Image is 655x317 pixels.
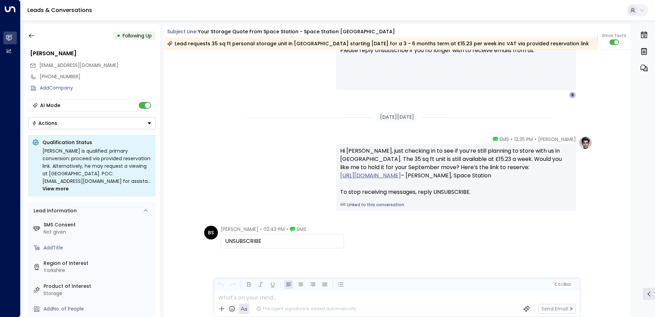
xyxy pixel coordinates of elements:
div: • [117,30,120,42]
span: [EMAIL_ADDRESS][DOMAIN_NAME] [39,62,119,69]
button: Cc|Bcc [552,281,573,288]
div: BS [204,226,218,239]
div: Your storage quote from Space Station - Space Station [GEOGRAPHIC_DATA] [198,28,395,35]
button: Actions [28,117,156,129]
div: [DATE][DATE] [377,112,417,122]
span: Subject Line: [167,28,197,35]
span: Cc Bcc [554,282,571,287]
span: [PERSON_NAME] [538,136,576,143]
a: Leads & Conversations [27,6,92,14]
span: brandiacstores@outlook.com [39,62,119,69]
span: SMS [499,136,509,143]
button: Redo [228,280,237,289]
span: Show Texts [602,33,626,39]
div: Lead requests 35 sq ft personal storage unit in [GEOGRAPHIC_DATA] starting [DATE] for a 3 - 6 mon... [167,40,589,47]
div: [PHONE_NUMBER] [40,73,156,80]
label: Region of Interest [44,260,153,267]
a: [URL][DOMAIN_NAME] [340,172,401,180]
span: • [260,226,262,233]
div: [PERSON_NAME] [30,49,156,58]
div: [PERSON_NAME] is qualified; primary conversion: proceed via provided reservation link. Alternativ... [42,147,151,192]
div: Lead Information [31,207,77,214]
div: Button group with a nested menu [28,117,156,129]
div: Hi [PERSON_NAME], just checking in to see if you’re still planning to store with us in [GEOGRAPHI... [340,147,572,196]
label: Product of Interest [44,283,153,290]
span: [PERSON_NAME] [221,226,258,233]
div: B [569,92,576,98]
span: • [535,136,536,143]
div: The agent signature is added automatically [256,306,356,312]
div: Actions [32,120,57,126]
div: AddCompany [40,84,156,92]
button: Undo [216,280,225,289]
span: SMS [297,226,306,233]
div: Yorkshire [44,267,153,274]
label: SMS Consent [44,221,153,228]
div: UNSUBSCRIBE [225,237,339,245]
div: AddNo. of People [44,305,153,313]
span: • [511,136,512,143]
div: Not given [44,228,153,236]
img: profile-logo.png [579,136,592,150]
a: Linked to this conversation [340,202,572,208]
p: Qualification Status [42,139,151,146]
div: Storage [44,290,153,297]
div: AddTitle [44,244,153,251]
span: Following Up [123,32,152,39]
span: View more [42,185,69,192]
span: 12:35 PM [514,136,533,143]
span: • [286,226,288,233]
span: | [561,282,563,287]
div: AI Mode [40,102,60,109]
span: 02:43 PM [263,226,285,233]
